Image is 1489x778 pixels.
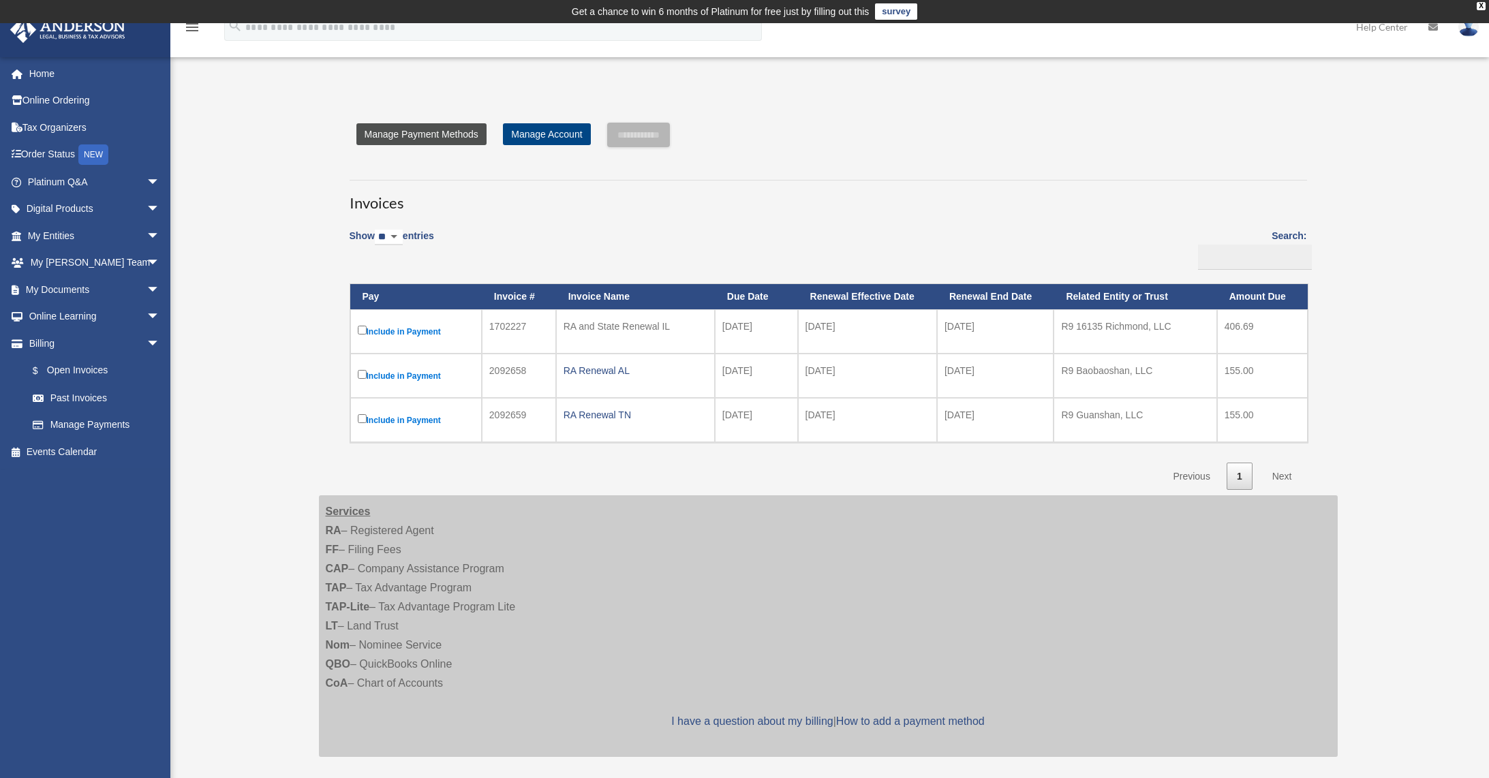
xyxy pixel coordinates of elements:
span: arrow_drop_down [147,303,174,331]
strong: TAP [326,582,347,593]
span: arrow_drop_down [147,222,174,250]
th: Amount Due: activate to sort column ascending [1217,284,1308,309]
a: Next [1262,463,1302,491]
td: [DATE] [715,309,798,354]
a: $Open Invoices [19,357,167,385]
a: Platinum Q&Aarrow_drop_down [10,168,181,196]
a: Manage Payments [19,411,174,439]
td: [DATE] [937,309,1054,354]
i: menu [184,19,200,35]
a: Past Invoices [19,384,174,411]
td: [DATE] [798,309,937,354]
td: 1702227 [482,309,556,354]
td: [DATE] [798,354,937,398]
td: [DATE] [937,398,1054,442]
td: R9 Guanshan, LLC [1054,398,1216,442]
strong: CoA [326,677,348,689]
span: arrow_drop_down [147,249,174,277]
a: Home [10,60,181,87]
strong: Services [326,505,371,517]
label: Search: [1193,228,1307,270]
div: NEW [78,144,108,165]
a: My Entitiesarrow_drop_down [10,222,181,249]
a: Tax Organizers [10,114,181,141]
div: RA Renewal TN [564,405,707,424]
th: Renewal Effective Date: activate to sort column ascending [798,284,937,309]
strong: LT [326,620,338,632]
input: Search: [1198,245,1312,270]
a: Manage Payment Methods [356,123,487,145]
td: [DATE] [937,354,1054,398]
label: Include in Payment [358,367,474,384]
input: Include in Payment [358,326,367,334]
select: Showentries [375,230,403,245]
strong: FF [326,544,339,555]
a: My Documentsarrow_drop_down [10,276,181,303]
td: [DATE] [715,354,798,398]
label: Include in Payment [358,411,474,429]
strong: CAP [326,563,349,574]
th: Renewal End Date: activate to sort column ascending [937,284,1054,309]
label: Show entries [350,228,434,259]
td: [DATE] [715,398,798,442]
th: Invoice Name: activate to sort column ascending [556,284,715,309]
h3: Invoices [350,180,1307,214]
td: 2092659 [482,398,556,442]
span: $ [40,362,47,379]
th: Invoice #: activate to sort column ascending [482,284,556,309]
a: I have a question about my billing [671,715,833,727]
a: Digital Productsarrow_drop_down [10,196,181,223]
a: Previous [1163,463,1220,491]
a: My [PERSON_NAME] Teamarrow_drop_down [10,249,181,277]
span: arrow_drop_down [147,330,174,358]
div: Get a chance to win 6 months of Platinum for free just by filling out this [572,3,870,20]
strong: QBO [326,658,350,670]
td: R9 16135 Richmond, LLC [1054,309,1216,354]
a: Events Calendar [10,438,181,465]
td: 155.00 [1217,354,1308,398]
input: Include in Payment [358,370,367,379]
a: How to add a payment method [836,715,985,727]
i: search [228,18,243,33]
a: 1 [1227,463,1253,491]
span: arrow_drop_down [147,168,174,196]
th: Due Date: activate to sort column ascending [715,284,798,309]
td: R9 Baobaoshan, LLC [1054,354,1216,398]
a: Billingarrow_drop_down [10,330,174,357]
label: Include in Payment [358,323,474,340]
img: Anderson Advisors Platinum Portal [6,16,129,43]
a: Manage Account [503,123,590,145]
a: menu [184,24,200,35]
img: User Pic [1458,17,1479,37]
p: | [326,712,1331,731]
td: 406.69 [1217,309,1308,354]
strong: Nom [326,639,350,651]
td: 155.00 [1217,398,1308,442]
input: Include in Payment [358,414,367,423]
div: – Registered Agent – Filing Fees – Company Assistance Program – Tax Advantage Program – Tax Advan... [319,495,1338,757]
th: Related Entity or Trust: activate to sort column ascending [1054,284,1216,309]
span: arrow_drop_down [147,196,174,223]
span: arrow_drop_down [147,276,174,304]
div: RA Renewal AL [564,361,707,380]
div: close [1477,2,1486,10]
td: [DATE] [798,398,937,442]
a: survey [875,3,917,20]
strong: TAP-Lite [326,601,370,612]
a: Online Ordering [10,87,181,114]
div: RA and State Renewal IL [564,317,707,336]
a: Order StatusNEW [10,141,181,169]
a: Online Learningarrow_drop_down [10,303,181,330]
td: 2092658 [482,354,556,398]
th: Pay: activate to sort column descending [350,284,482,309]
strong: RA [326,525,341,536]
